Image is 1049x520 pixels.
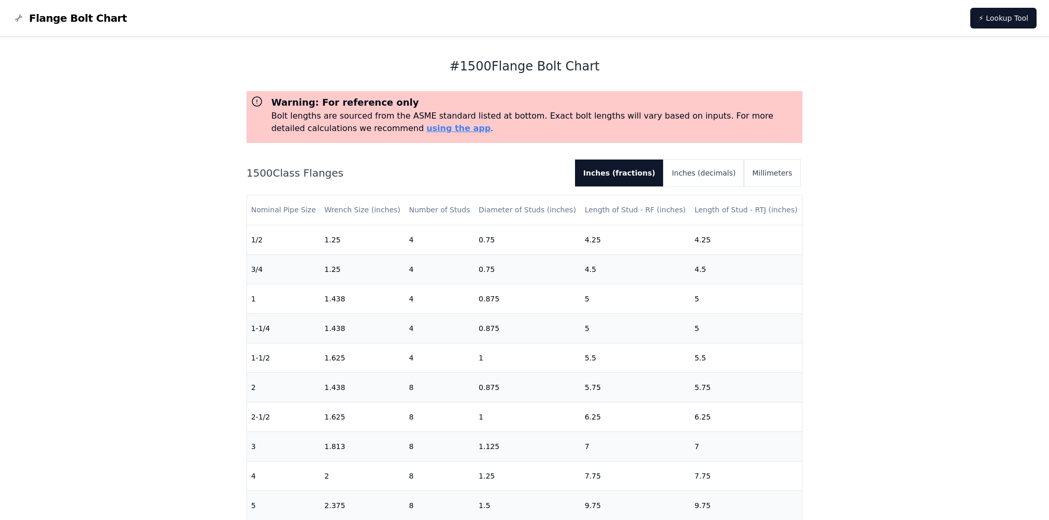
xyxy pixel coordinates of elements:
td: 8 [405,461,475,490]
td: 3 [247,431,321,461]
td: 1.25 [320,225,405,254]
td: 1.438 [320,313,405,343]
td: 1.813 [320,431,405,461]
td: 1.5 [475,490,581,520]
td: 1.625 [320,343,405,372]
th: Wrench Size (inches) [320,195,405,225]
td: 5.5 [581,343,691,372]
td: 4 [405,313,475,343]
td: 5.75 [691,372,802,402]
td: 0.875 [475,313,581,343]
td: 5.5 [691,343,802,372]
td: 7 [581,431,691,461]
td: 6.25 [691,402,802,431]
td: 5.75 [581,372,691,402]
td: 1.25 [475,461,581,490]
td: 5 [691,313,802,343]
td: 8 [405,402,475,431]
td: 1 [247,284,321,313]
td: 0.875 [475,372,581,402]
td: 2-1/2 [247,402,321,431]
td: 4.25 [581,225,691,254]
td: 4 [405,343,475,372]
a: ⚡ Lookup Tool [970,8,1037,28]
td: 1.625 [320,402,405,431]
td: 5 [247,490,321,520]
td: 3/4 [247,254,321,284]
h1: # 1500 Flange Bolt Chart [247,58,803,75]
td: 1 [475,402,581,431]
td: 4 [405,284,475,313]
td: 1.438 [320,372,405,402]
th: Length of Stud - RF (inches) [581,195,691,225]
td: 0.875 [475,284,581,313]
td: 8 [405,431,475,461]
th: Length of Stud - RTJ (inches) [691,195,802,225]
td: 8 [405,372,475,402]
td: 2.375 [320,490,405,520]
td: 9.75 [581,490,691,520]
th: Diameter of Studs (inches) [475,195,581,225]
td: 1-1/4 [247,313,321,343]
td: 0.75 [475,254,581,284]
td: 4 [405,225,475,254]
td: 5 [581,313,691,343]
h3: Warning: For reference only [271,95,799,110]
td: 5 [581,284,691,313]
td: 1/2 [247,225,321,254]
td: 9.75 [691,490,802,520]
td: 4.5 [581,254,691,284]
span: Flange Bolt Chart [29,11,127,25]
td: 1.438 [320,284,405,313]
th: Nominal Pipe Size [247,195,321,225]
td: 1.125 [475,431,581,461]
td: 1.25 [320,254,405,284]
td: 2 [320,461,405,490]
td: 4 [405,254,475,284]
p: Bolt lengths are sourced from the ASME standard listed at bottom. Exact bolt lengths will vary ba... [271,110,799,135]
th: Number of Studs [405,195,475,225]
h2: 1500 Class Flanges [247,166,567,180]
td: 8 [405,490,475,520]
td: 1 [475,343,581,372]
td: 1-1/2 [247,343,321,372]
td: 4.25 [691,225,802,254]
td: 5 [691,284,802,313]
td: 2 [247,372,321,402]
td: 4 [247,461,321,490]
button: Inches (decimals) [664,160,744,186]
a: Flange Bolt Chart LogoFlange Bolt Chart [12,11,127,25]
button: Millimeters [744,160,800,186]
a: using the app [426,123,491,133]
td: 4.5 [691,254,802,284]
td: 7.75 [581,461,691,490]
td: 6.25 [581,402,691,431]
td: 7.75 [691,461,802,490]
td: 7 [691,431,802,461]
button: Inches (fractions) [575,160,664,186]
img: Flange Bolt Chart Logo [12,12,25,24]
td: 0.75 [475,225,581,254]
